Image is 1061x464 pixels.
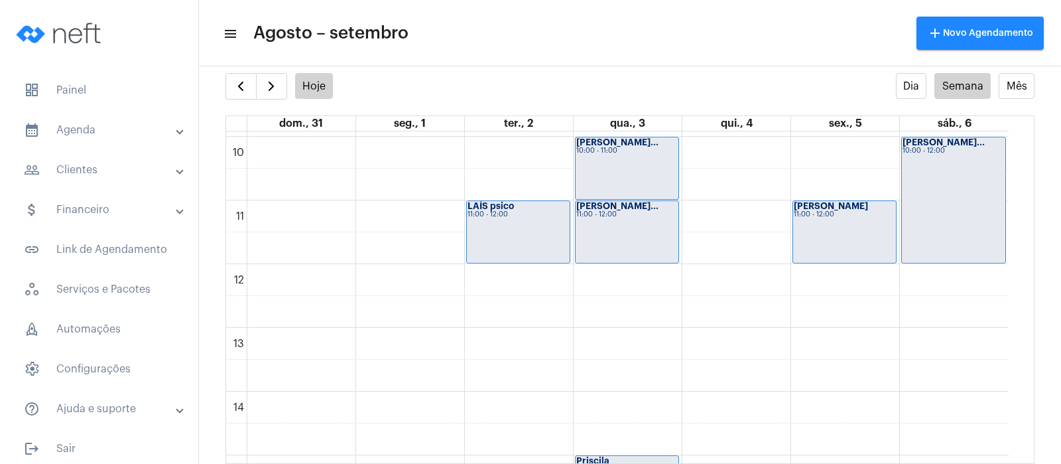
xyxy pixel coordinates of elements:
span: Configurações [13,353,185,385]
div: 10:00 - 11:00 [576,147,678,155]
div: 10 [230,147,247,159]
strong: [PERSON_NAME] [794,202,868,210]
mat-icon: sidenav icon [24,202,40,218]
button: Mês [999,73,1034,99]
mat-panel-title: Agenda [24,122,177,138]
mat-icon: sidenav icon [24,441,40,457]
button: Semana [934,73,991,99]
button: Próximo Semana [256,73,287,100]
div: 13 [231,338,247,350]
mat-panel-title: Ajuda e suporte [24,401,177,417]
button: Semana Anterior [225,73,257,100]
span: Automações [13,313,185,345]
a: 3 de setembro de 2025 [607,116,648,131]
span: sidenav icon [24,281,40,297]
mat-panel-title: Financeiro [24,202,177,218]
mat-icon: sidenav icon [24,122,40,138]
a: 2 de setembro de 2025 [501,116,536,131]
mat-icon: sidenav icon [24,401,40,417]
div: 10:00 - 12:00 [903,147,1005,155]
strong: [PERSON_NAME]... [903,138,985,147]
mat-expansion-panel-header: sidenav iconAjuda e suporte [8,393,198,425]
div: 11 [233,210,247,222]
span: Agosto – setembro [253,23,408,44]
div: 11:00 - 12:00 [576,211,678,218]
mat-icon: sidenav icon [223,26,236,42]
img: logo-neft-novo-2.png [11,7,110,60]
mat-panel-title: Clientes [24,162,177,178]
div: 11:00 - 12:00 [794,211,895,218]
mat-icon: add [927,25,943,41]
a: 6 de setembro de 2025 [935,116,974,131]
strong: [PERSON_NAME]... [576,138,658,147]
span: Link de Agendamento [13,234,185,266]
strong: [PERSON_NAME]... [576,202,658,210]
mat-icon: sidenav icon [24,242,40,258]
button: Dia [896,73,927,99]
span: Painel [13,74,185,106]
mat-icon: sidenav icon [24,162,40,178]
a: 1 de setembro de 2025 [391,116,428,131]
div: 12 [231,274,247,286]
mat-expansion-panel-header: sidenav iconClientes [8,154,198,186]
mat-expansion-panel-header: sidenav iconAgenda [8,114,198,146]
button: Hoje [295,73,334,99]
span: Serviços e Pacotes [13,273,185,305]
span: sidenav icon [24,361,40,377]
span: sidenav icon [24,82,40,98]
a: 31 de agosto de 2025 [277,116,326,131]
div: 14 [231,402,247,414]
a: 4 de setembro de 2025 [718,116,755,131]
span: sidenav icon [24,321,40,337]
mat-expansion-panel-header: sidenav iconFinanceiro [8,194,198,226]
a: 5 de setembro de 2025 [826,116,865,131]
div: 11:00 - 12:00 [468,211,569,218]
strong: LAÍS psico [468,202,514,210]
span: Novo Agendamento [927,29,1033,38]
button: Novo Agendamento [916,17,1044,50]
